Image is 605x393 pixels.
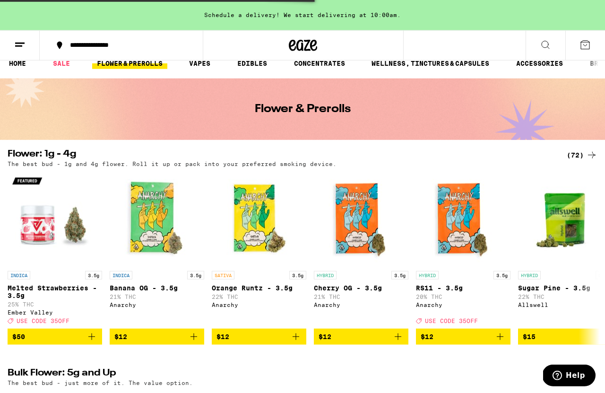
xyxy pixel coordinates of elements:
[416,284,510,292] p: RS11 - 3.5g
[110,172,204,266] img: Anarchy - Banana OG - 3.5g
[567,149,597,161] a: (72)
[110,284,204,292] p: Banana OG - 3.5g
[110,329,204,345] button: Add to bag
[12,333,25,341] span: $50
[416,172,510,329] a: Open page for RS11 - 3.5g from Anarchy
[92,58,167,69] a: FLOWER & PREROLLS
[319,333,331,341] span: $12
[421,333,433,341] span: $12
[212,172,306,266] img: Anarchy - Orange Runtz - 3.5g
[8,329,102,345] button: Add to bag
[110,172,204,329] a: Open page for Banana OG - 3.5g from Anarchy
[425,318,478,324] span: USE CODE 35OFF
[110,271,132,279] p: INDICA
[416,172,510,266] img: Anarchy - RS11 - 3.5g
[212,294,306,300] p: 22% THC
[17,318,69,324] span: USE CODE 35OFF
[523,333,536,341] span: $15
[212,271,234,279] p: SATIVA
[314,284,408,292] p: Cherry OG - 3.5g
[314,172,408,266] img: Anarchy - Cherry OG - 3.5g
[314,294,408,300] p: 21% THC
[187,271,204,279] p: 3.5g
[416,302,510,308] div: Anarchy
[314,172,408,329] a: Open page for Cherry OG - 3.5g from Anarchy
[314,329,408,345] button: Add to bag
[8,149,551,161] h2: Flower: 1g - 4g
[518,271,541,279] p: HYBRID
[314,271,337,279] p: HYBRID
[110,302,204,308] div: Anarchy
[8,172,102,266] img: Ember Valley - Melted Strawberries - 3.5g
[8,271,30,279] p: INDICA
[212,302,306,308] div: Anarchy
[8,284,102,299] p: Melted Strawberries - 3.5g
[416,294,510,300] p: 20% THC
[85,271,102,279] p: 3.5g
[114,333,127,341] span: $12
[543,365,596,388] iframe: Opens a widget where you can find more information
[184,58,215,69] a: VAPES
[8,309,102,315] div: Ember Valley
[48,58,75,69] a: SALE
[110,294,204,300] p: 21% THC
[8,161,337,167] p: The best bud - 1g and 4g flower. Roll it up or pack into your preferred smoking device.
[493,271,510,279] p: 3.5g
[511,58,568,69] a: ACCESSORIES
[367,58,494,69] a: WELLNESS, TINCTURES & CAPSULES
[391,271,408,279] p: 3.5g
[416,329,510,345] button: Add to bag
[4,58,31,69] a: HOME
[255,104,351,115] h1: Flower & Prerolls
[289,271,306,279] p: 3.5g
[416,271,439,279] p: HYBRID
[8,368,551,380] h2: Bulk Flower: 5g and Up
[8,172,102,329] a: Open page for Melted Strawberries - 3.5g from Ember Valley
[289,58,350,69] a: CONCENTRATES
[8,380,193,386] p: The best bud - just more of it. The value option.
[216,333,229,341] span: $12
[314,302,408,308] div: Anarchy
[8,301,102,307] p: 25% THC
[212,329,306,345] button: Add to bag
[212,172,306,329] a: Open page for Orange Runtz - 3.5g from Anarchy
[233,58,272,69] a: EDIBLES
[212,284,306,292] p: Orange Runtz - 3.5g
